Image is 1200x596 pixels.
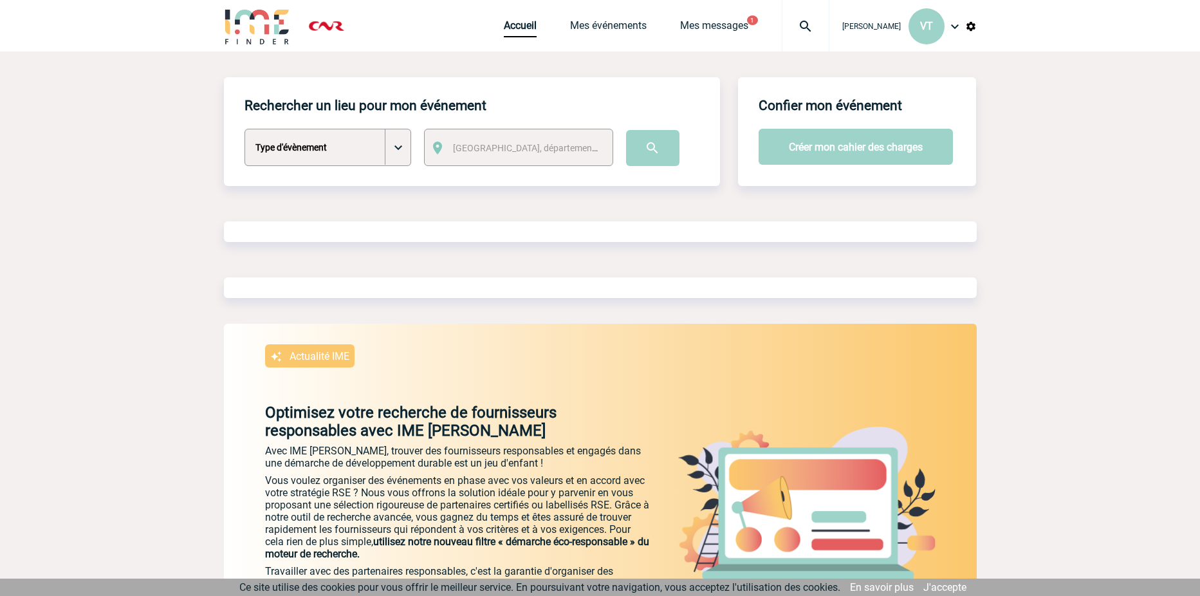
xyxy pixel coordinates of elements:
[570,19,647,37] a: Mes événements
[680,19,748,37] a: Mes messages
[759,98,902,113] h4: Confier mon événement
[265,535,649,560] span: utilisez notre nouveau filtre « démarche éco-responsable » du moteur de recherche.
[265,445,651,469] p: Avec IME [PERSON_NAME], trouver des fournisseurs responsables et engagés dans une démarche de dév...
[920,20,933,32] span: VT
[678,427,936,580] img: actu.png
[747,15,758,25] button: 1
[850,581,914,593] a: En savoir plus
[224,8,291,44] img: IME-Finder
[265,474,651,560] p: Vous voulez organiser des événements en phase avec vos valeurs et en accord avec votre stratégie ...
[453,143,632,153] span: [GEOGRAPHIC_DATA], département, région...
[626,130,679,166] input: Submit
[290,350,349,362] p: Actualité IME
[224,404,651,440] p: Optimisez votre recherche de fournisseurs responsables avec IME [PERSON_NAME]
[759,129,953,165] button: Créer mon cahier des charges
[245,98,486,113] h4: Rechercher un lieu pour mon événement
[504,19,537,37] a: Accueil
[923,581,966,593] a: J'accepte
[239,581,840,593] span: Ce site utilise des cookies pour vous offrir le meilleur service. En poursuivant votre navigation...
[842,22,901,31] span: [PERSON_NAME]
